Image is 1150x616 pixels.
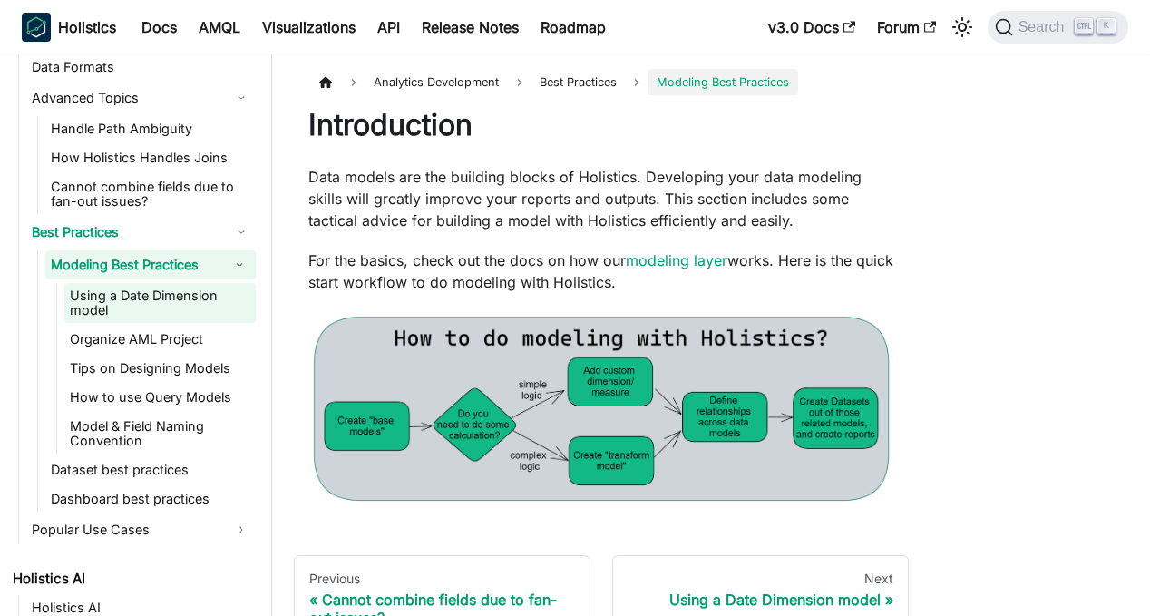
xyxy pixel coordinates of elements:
[45,250,223,279] a: Modeling Best Practices
[64,356,256,381] a: Tips on Designing Models
[628,591,893,609] div: Using a Date Dimension model
[188,13,251,42] a: AMQL
[45,486,256,512] a: Dashboard best practices
[365,69,508,95] span: Analytics Development
[58,16,116,38] b: Holistics
[223,250,256,279] button: Collapse sidebar category 'Modeling Best Practices'
[988,11,1128,44] button: Search (Ctrl+K)
[866,13,947,42] a: Forum
[26,83,256,112] a: Advanced Topics
[309,571,575,587] div: Previous
[308,107,894,143] h1: Introduction
[26,54,256,80] a: Data Formats
[64,414,256,454] a: Model & Field Naming Convention
[308,249,894,293] p: For the basics, check out the docs on how our works. Here is the quick start workflow to do model...
[308,69,894,95] nav: Breadcrumbs
[251,13,366,42] a: Visualizations
[45,116,256,142] a: Handle Path Ambiguity
[45,145,256,171] a: How Holistics Handles Joins
[531,69,626,95] span: Best Practices
[26,218,256,247] a: Best Practices
[26,515,256,544] a: Popular Use Cases
[948,13,977,42] button: Switch between dark and light mode (currently light mode)
[308,69,343,95] a: Home page
[45,457,256,483] a: Dataset best practices
[131,13,188,42] a: Docs
[366,13,411,42] a: API
[308,166,894,231] p: Data models are the building blocks of Holistics. Developing your data modeling skills will great...
[626,251,727,269] a: modeling layer
[757,13,866,42] a: v3.0 Docs
[628,571,893,587] div: Next
[1013,19,1076,35] span: Search
[45,174,256,214] a: Cannot combine fields due to fan-out issues?
[411,13,530,42] a: Release Notes
[22,13,116,42] a: HolisticsHolistics
[64,283,256,323] a: Using a Date Dimension model
[530,13,617,42] a: Roadmap
[64,385,256,410] a: How to use Query Models
[648,69,798,95] span: Modeling Best Practices
[7,566,256,592] a: Holistics AI
[22,13,51,42] img: Holistics
[64,327,256,352] a: Organize AML Project
[1097,18,1116,34] kbd: K
[308,311,894,506] img: quick start workflow to do modeling with Holistics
